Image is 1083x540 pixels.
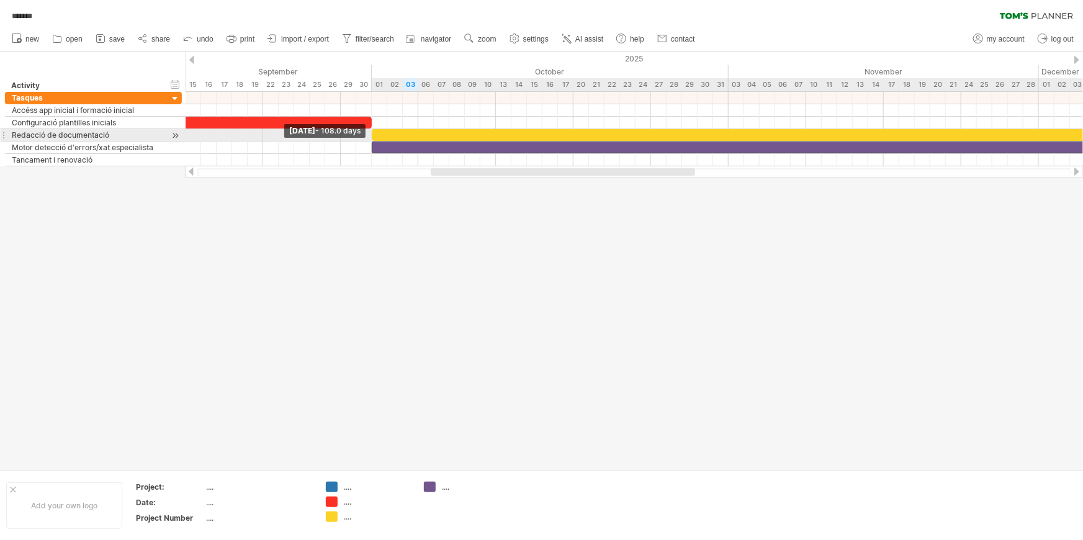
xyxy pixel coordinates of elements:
div: Monday, 29 September 2025 [341,78,356,91]
div: Friday, 14 November 2025 [868,78,884,91]
a: help [613,31,648,47]
span: import / export [281,35,329,43]
span: - 108.0 days [315,126,361,135]
div: Thursday, 30 October 2025 [698,78,713,91]
a: my account [970,31,1028,47]
div: Monday, 1 December 2025 [1039,78,1054,91]
div: Wednesday, 17 September 2025 [217,78,232,91]
div: Activity [11,79,161,92]
div: Wednesday, 22 October 2025 [604,78,620,91]
span: filter/search [356,35,394,43]
div: Tuesday, 7 October 2025 [434,78,449,91]
div: Date: [136,497,204,508]
div: Tuesday, 11 November 2025 [822,78,837,91]
div: [DATE] [284,124,366,138]
div: Motor detecció d'errors/xat especialista [12,142,162,153]
span: share [151,35,170,43]
div: Wednesday, 29 October 2025 [682,78,698,91]
span: contact [671,35,695,43]
div: Wednesday, 8 October 2025 [449,78,465,91]
span: settings [523,35,549,43]
a: zoom [461,31,500,47]
span: AI assist [575,35,603,43]
div: Tuesday, 21 October 2025 [589,78,604,91]
a: undo [180,31,217,47]
a: open [49,31,86,47]
span: help [630,35,644,43]
div: Friday, 17 October 2025 [558,78,573,91]
a: share [135,31,174,47]
a: new [9,31,43,47]
div: Monday, 24 November 2025 [961,78,977,91]
div: Monday, 27 October 2025 [651,78,667,91]
div: Configuració plantilles inicials [12,117,162,128]
div: Monday, 3 November 2025 [729,78,744,91]
div: Tuesday, 16 September 2025 [201,78,217,91]
div: Wednesday, 19 November 2025 [915,78,930,91]
a: save [92,31,128,47]
div: .... [207,513,311,523]
a: contact [654,31,699,47]
div: .... [344,511,411,522]
span: zoom [478,35,496,43]
div: Wednesday, 1 October 2025 [372,78,387,91]
div: .... [442,482,510,492]
div: Thursday, 27 November 2025 [1008,78,1023,91]
div: Tuesday, 25 November 2025 [977,78,992,91]
div: Friday, 10 October 2025 [480,78,496,91]
a: log out [1035,31,1077,47]
div: Monday, 15 September 2025 [186,78,201,91]
a: settings [506,31,552,47]
span: open [66,35,83,43]
a: import / export [264,31,333,47]
span: my account [987,35,1025,43]
div: Monday, 20 October 2025 [573,78,589,91]
div: Tasques [12,92,162,104]
a: filter/search [339,31,398,47]
div: September 2025 [30,65,372,78]
div: Friday, 21 November 2025 [946,78,961,91]
div: Monday, 17 November 2025 [884,78,899,91]
span: new [25,35,39,43]
div: Tuesday, 30 September 2025 [356,78,372,91]
div: Tancament i renovació [12,154,162,166]
span: save [109,35,125,43]
div: Thursday, 9 October 2025 [465,78,480,91]
div: Thursday, 2 October 2025 [387,78,403,91]
div: Accéss app inicial i formació inicial [12,104,162,116]
div: Thursday, 20 November 2025 [930,78,946,91]
a: navigator [404,31,455,47]
div: Thursday, 23 October 2025 [620,78,636,91]
div: .... [207,497,311,508]
div: Tuesday, 23 September 2025 [279,78,294,91]
div: Add your own logo [6,482,122,529]
div: Wednesday, 24 September 2025 [294,78,310,91]
div: .... [207,482,311,492]
div: Friday, 19 September 2025 [248,78,263,91]
div: Thursday, 13 November 2025 [853,78,868,91]
div: Tuesday, 18 November 2025 [899,78,915,91]
div: Tuesday, 28 October 2025 [667,78,682,91]
div: .... [344,482,411,492]
div: Tuesday, 4 November 2025 [744,78,760,91]
div: Thursday, 25 September 2025 [310,78,325,91]
a: print [223,31,258,47]
div: .... [344,497,411,507]
a: AI assist [559,31,607,47]
div: Wednesday, 15 October 2025 [527,78,542,91]
div: Friday, 24 October 2025 [636,78,651,91]
div: Tuesday, 2 December 2025 [1054,78,1070,91]
div: Monday, 13 October 2025 [496,78,511,91]
span: navigator [421,35,451,43]
div: Monday, 10 November 2025 [806,78,822,91]
div: Redacció de documentació [12,129,162,141]
div: Friday, 7 November 2025 [791,78,806,91]
div: Thursday, 16 October 2025 [542,78,558,91]
div: October 2025 [372,65,729,78]
div: Thursday, 6 November 2025 [775,78,791,91]
div: Wednesday, 5 November 2025 [760,78,775,91]
div: Tuesday, 14 October 2025 [511,78,527,91]
div: November 2025 [729,65,1039,78]
div: Friday, 26 September 2025 [325,78,341,91]
div: Monday, 22 September 2025 [263,78,279,91]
